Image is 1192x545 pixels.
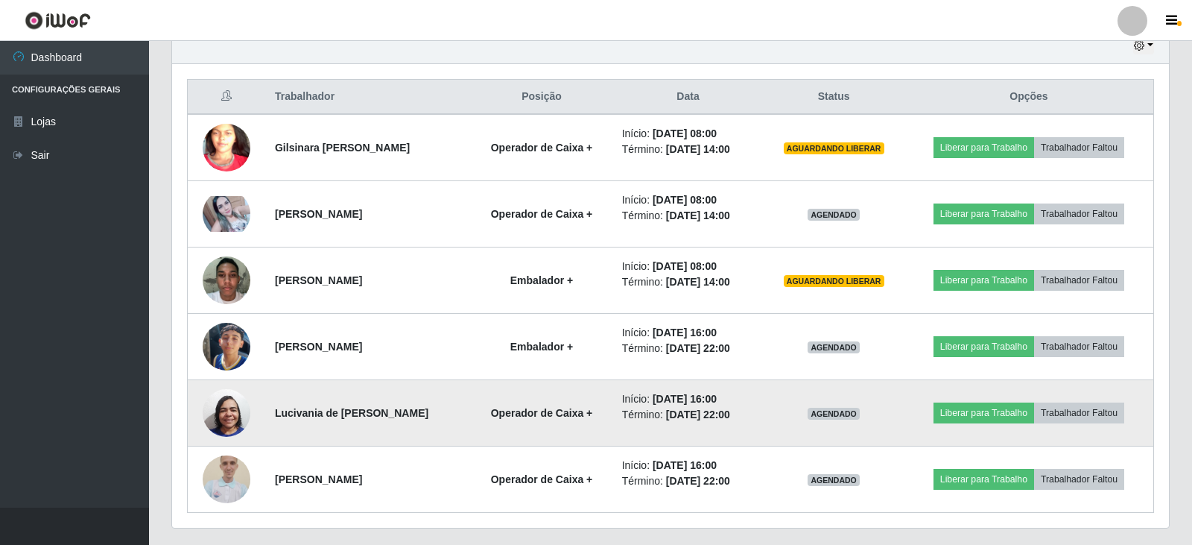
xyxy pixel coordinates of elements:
th: Data [613,80,764,115]
button: Trabalhador Faltou [1034,270,1124,291]
button: Liberar para Trabalho [933,137,1034,158]
strong: Lucivania de [PERSON_NAME] [275,407,428,419]
img: 1630764060757.jpeg [203,96,250,200]
li: Início: [622,259,755,274]
img: 1752181822645.jpeg [203,248,250,312]
li: Término: [622,274,755,290]
button: Trabalhador Faltou [1034,204,1124,224]
strong: [PERSON_NAME] [275,208,362,220]
span: AGUARDANDO LIBERAR [784,142,884,154]
span: AGENDADO [808,408,860,420]
button: Liberar para Trabalho [933,336,1034,357]
li: Término: [622,208,755,224]
th: Posição [470,80,612,115]
li: Início: [622,192,755,208]
time: [DATE] 16:00 [653,327,717,338]
strong: [PERSON_NAME] [275,274,362,286]
time: [DATE] 08:00 [653,194,717,206]
img: 1624326628117.jpeg [203,381,250,444]
span: AGUARDANDO LIBERAR [784,275,884,287]
img: 1668045195868.jpeg [203,196,250,232]
time: [DATE] 14:00 [666,276,730,288]
time: [DATE] 16:00 [653,393,717,405]
strong: Embalador + [510,274,573,286]
button: Liberar para Trabalho [933,469,1034,490]
strong: Operador de Caixa + [491,208,593,220]
button: Liberar para Trabalho [933,270,1034,291]
strong: Operador de Caixa + [491,142,593,154]
li: Término: [622,341,755,356]
li: Início: [622,458,755,473]
button: Trabalhador Faltou [1034,137,1124,158]
time: [DATE] 22:00 [666,409,730,420]
time: [DATE] 22:00 [666,342,730,354]
button: Trabalhador Faltou [1034,403,1124,423]
time: [DATE] 16:00 [653,459,717,471]
span: AGENDADO [808,341,860,353]
li: Término: [622,142,755,157]
strong: Gilsinara [PERSON_NAME] [275,142,410,154]
span: AGENDADO [808,209,860,221]
th: Status [763,80,904,115]
li: Término: [622,407,755,423]
time: [DATE] 14:00 [666,210,730,221]
time: [DATE] 08:00 [653,260,717,272]
li: Início: [622,126,755,142]
time: [DATE] 08:00 [653,127,717,139]
strong: Embalador + [510,341,573,353]
time: [DATE] 22:00 [666,475,730,487]
strong: Operador de Caixa + [491,407,593,419]
li: Início: [622,325,755,341]
button: Trabalhador Faltou [1034,469,1124,490]
button: Trabalhador Faltou [1034,336,1124,357]
strong: [PERSON_NAME] [275,341,362,353]
button: Liberar para Trabalho [933,204,1034,224]
time: [DATE] 14:00 [666,143,730,155]
img: CoreUI Logo [25,11,91,30]
strong: Operador de Caixa + [491,473,593,485]
button: Liberar para Trabalho [933,403,1034,423]
li: Início: [622,391,755,407]
strong: [PERSON_NAME] [275,473,362,485]
li: Término: [622,473,755,489]
th: Trabalhador [266,80,470,115]
img: 1756230047876.jpeg [203,304,250,389]
span: AGENDADO [808,474,860,486]
th: Opções [904,80,1154,115]
img: 1672088363054.jpeg [203,447,250,511]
